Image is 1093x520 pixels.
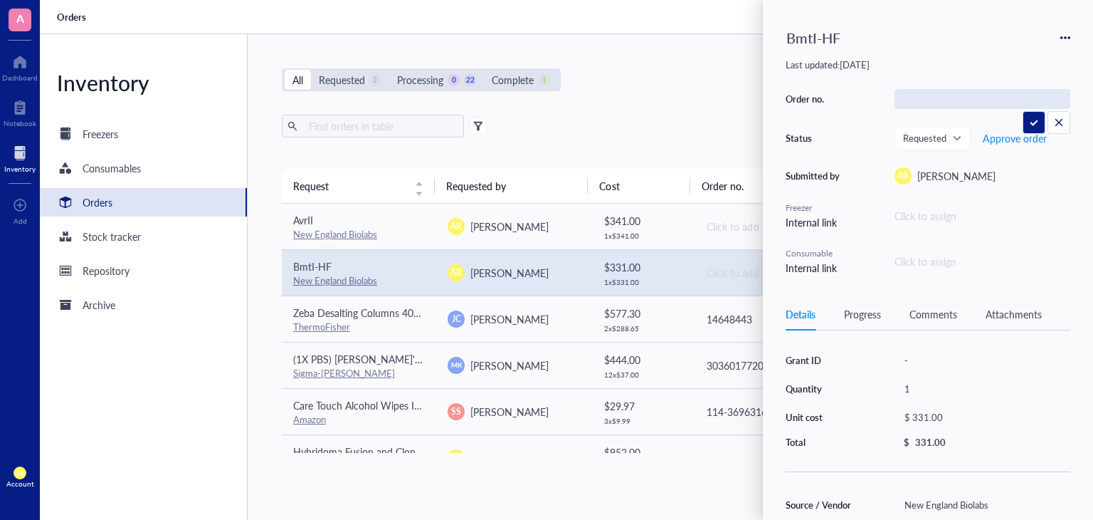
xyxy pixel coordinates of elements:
a: Repository [40,256,247,285]
div: Order no. [786,93,843,105]
a: Archive [40,291,247,319]
div: Click to add [707,265,837,281]
span: [PERSON_NAME] [470,358,549,373]
div: Archive [83,297,115,313]
div: 3036017720 [707,450,837,466]
div: New England Biolabs [898,495,1070,515]
span: [PERSON_NAME] [470,219,549,234]
div: 1 x $ 341.00 [604,232,683,240]
div: $ 952.00 [604,444,683,460]
input: Find orders in table [303,115,458,137]
div: Unit cost [786,411,858,424]
div: - [898,350,1070,370]
div: $ 29.97 [604,398,683,414]
div: $ 444.00 [604,352,683,368]
div: Consumables [83,160,141,176]
div: Freezer [786,202,843,214]
div: Account [6,479,34,488]
div: Source / Vendor [786,499,858,511]
div: Last updated: [DATE] [786,58,1070,71]
span: AR [450,220,462,233]
div: Processing [397,72,443,88]
span: AR [16,469,23,476]
td: Click to add [694,204,848,250]
div: $ 341.00 [604,213,683,229]
div: Add [14,217,27,225]
span: A [16,9,24,27]
span: Requested [903,132,959,145]
div: Repository [83,263,130,279]
div: Inventory [40,68,247,97]
div: 1 [538,74,550,86]
div: Requested [319,72,365,88]
div: All [292,72,303,88]
div: 3 x $ 9.99 [604,417,683,425]
span: [PERSON_NAME] [470,451,549,465]
span: [PERSON_NAME] [470,405,549,419]
div: Click to assign [894,208,1070,224]
div: 1 x $ 331.00 [604,278,683,286]
a: Orders [57,11,89,24]
a: New England Biolabs [293,227,377,241]
th: Requested by [435,169,588,203]
div: $ 331.00 [898,407,1065,427]
a: Freezers [40,120,247,148]
div: Freezers [83,126,118,142]
span: [PERSON_NAME] [470,312,549,326]
span: [PERSON_NAME] [470,266,549,280]
span: BmtI-HF [293,259,332,274]
div: segmented control [282,68,561,91]
td: 14648443 [694,296,848,342]
a: Consumables [40,154,247,182]
div: Total [786,436,858,449]
a: Inventory [4,142,36,173]
a: New England Biolabs [293,274,377,287]
a: Orders [40,188,247,217]
div: 0 [448,74,460,86]
td: 3036017720 [694,435,848,481]
span: AR [450,266,462,279]
div: 12 x $ 37.00 [604,370,683,379]
div: Status [786,132,843,145]
div: Click to assign [894,254,1070,269]
div: Stock tracker [83,229,141,244]
div: Internal link [786,214,843,230]
div: Consumable [786,247,843,260]
div: 1 [898,379,1070,399]
a: Stock tracker [40,222,247,251]
div: Quantity [786,383,858,395]
a: Amazon [293,412,326,426]
div: 331.00 [915,436,946,449]
button: Approve order [982,127,1047,150]
div: 2 x $ 288.65 [604,324,683,333]
div: Progress [844,306,881,322]
div: Details [786,306,815,322]
td: 114-3696316-9397849 [694,388,848,435]
span: Zeba Desalting Columns 40K MWCO 10 mL [293,306,487,320]
a: Notebook [4,96,36,128]
div: Orders [83,194,112,210]
span: AR [897,170,909,182]
div: Inventory [4,165,36,173]
th: Cost [588,169,690,203]
span: AR [450,452,462,464]
span: AvrII [293,213,313,227]
div: 14648443 [707,311,837,327]
div: Notebook [4,119,36,128]
div: Click to add [707,219,837,234]
div: Submitted by [786,170,843,182]
div: 114-3696316-9397849 [707,404,837,420]
span: Hybridoma Fusion and Cloning Supplement [293,444,484,459]
div: Internal link [786,260,843,276]
div: 22 [464,74,476,86]
div: $ 577.30 [604,306,683,321]
div: 3036017720 [707,358,837,373]
span: (1X PBS) [PERSON_NAME]'s Phosphate Buffered Saline [293,352,539,366]
div: Complete [492,72,534,88]
span: [PERSON_NAME] [917,169,996,183]
div: Dashboard [2,73,38,82]
td: 3036017720 [694,342,848,388]
span: Request [293,178,406,194]
div: Comments [909,306,957,322]
span: SS [451,405,461,418]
